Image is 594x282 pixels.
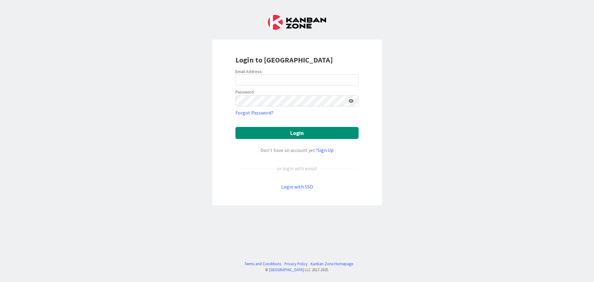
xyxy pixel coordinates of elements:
[235,127,359,139] button: Login
[235,55,333,65] b: Login to [GEOGRAPHIC_DATA]
[268,15,326,30] img: Kanban Zone
[241,267,353,273] div: © LLC 2017- 2025 .
[235,109,273,116] a: Forgot Password?
[235,69,262,74] label: Email Address
[235,146,359,154] div: Don’t have an account yet?
[269,267,304,272] a: [GEOGRAPHIC_DATA]
[275,165,319,172] div: or login with email
[284,261,308,267] a: Privacy Policy
[235,89,254,95] label: Password
[317,147,334,153] a: Sign Up
[281,184,313,190] a: Login with SSO
[311,261,353,267] a: Kanban Zone Homepage
[244,261,281,267] a: Terms and Conditions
